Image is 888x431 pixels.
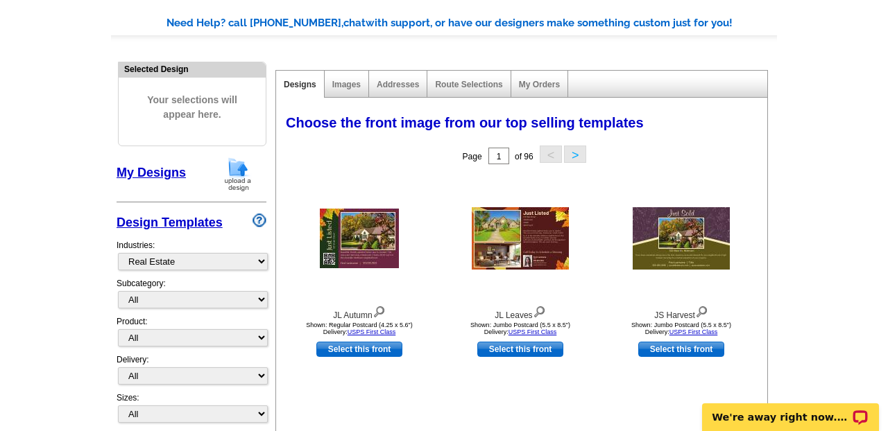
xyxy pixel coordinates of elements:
img: view design details [533,303,546,318]
div: Shown: Jumbo Postcard (5.5 x 8.5") Delivery: [605,322,758,335]
div: Industries: [117,232,266,277]
div: Selected Design [119,62,266,76]
button: > [564,146,586,163]
div: JL Leaves [444,303,597,322]
img: design-wizard-help-icon.png [253,213,266,227]
a: USPS First Class [669,328,718,335]
a: Images [332,80,361,89]
a: Route Selections [435,80,502,89]
span: of 96 [515,152,533,161]
div: Delivery: [117,353,266,392]
a: Addresses [377,80,419,89]
a: My Orders [519,80,560,89]
span: Choose the front image from our top selling templates [286,115,644,130]
a: Designs [284,80,316,89]
span: chat [343,17,366,29]
div: Product: [117,315,266,353]
div: Need Help? call [PHONE_NUMBER], with support, or have our designers make something custom just fo... [166,15,777,31]
a: My Designs [117,166,186,179]
img: upload-design [220,157,256,192]
a: use this design [477,342,563,357]
div: Subcategory: [117,277,266,315]
iframe: LiveChat chat widget [693,387,888,431]
img: view design details [695,303,708,318]
img: view design details [373,303,386,318]
div: JS Harvest [605,303,758,322]
a: use this design [316,342,402,357]
span: Your selections will appear here. [129,79,255,136]
a: USPS First Class [348,328,396,335]
a: Design Templates [117,215,223,229]
span: Page [463,152,482,161]
div: Sizes: [117,392,266,430]
img: JS Harvest [633,207,730,270]
a: USPS First Class [509,328,557,335]
div: Shown: Regular Postcard (4.25 x 5.6") Delivery: [283,322,436,335]
button: < [540,146,562,163]
div: JL Autumn [283,303,436,322]
a: use this design [638,342,724,357]
img: JL Autumn [320,209,399,268]
div: Shown: Jumbo Postcard (5.5 x 8.5") Delivery: [444,322,597,335]
img: JL Leaves [472,207,569,270]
